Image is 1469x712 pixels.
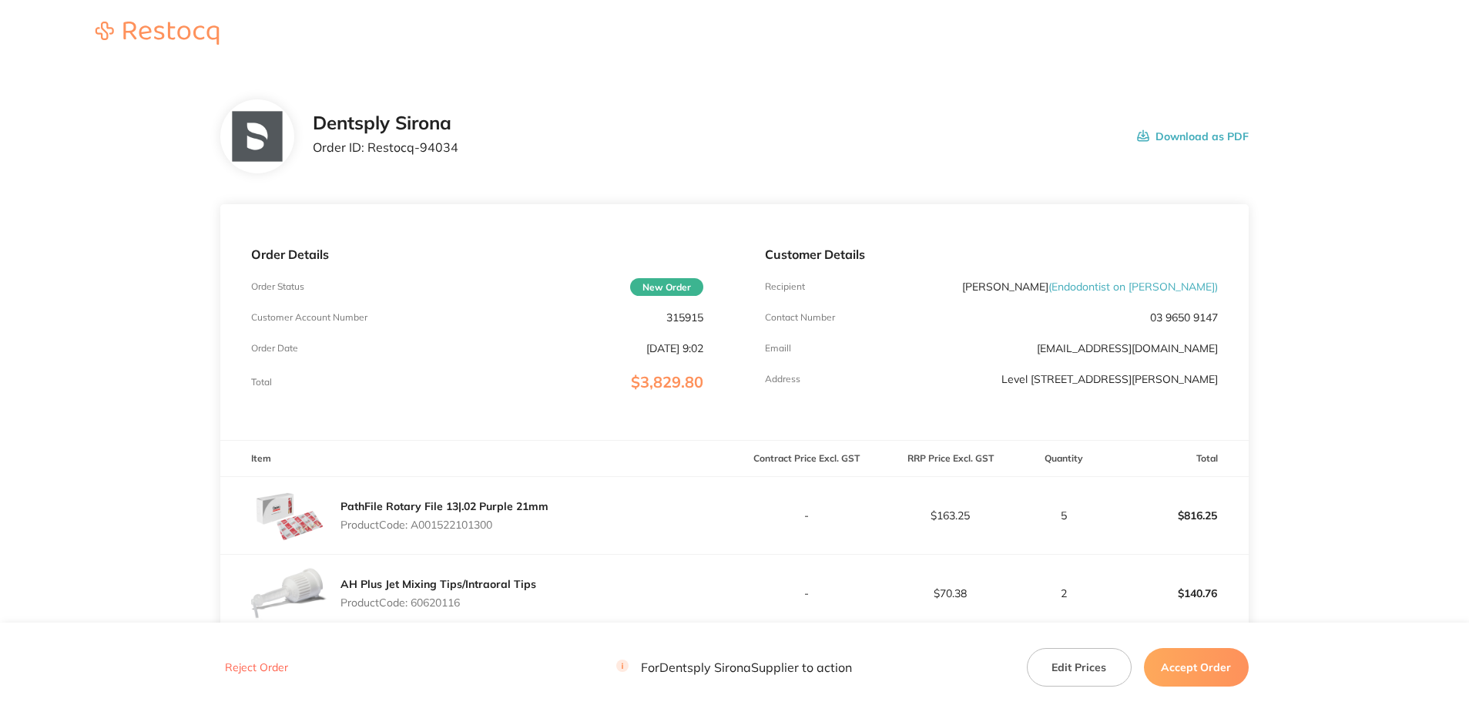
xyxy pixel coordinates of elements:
button: Reject Order [220,661,293,675]
p: - [735,509,877,522]
img: Restocq logo [80,22,234,45]
p: Customer Details [765,247,1217,261]
p: - [735,587,877,599]
p: Order ID: Restocq- 94034 [313,140,458,154]
span: ( Endodontist on [PERSON_NAME] ) [1048,280,1218,294]
span: New Order [630,278,703,296]
a: [EMAIL_ADDRESS][DOMAIN_NAME] [1037,341,1218,355]
p: 5 [1023,509,1104,522]
p: $140.76 [1105,575,1248,612]
a: AH Plus Jet Mixing Tips/Intraoral Tips [340,577,536,591]
p: Order Date [251,343,298,354]
img: NTllNzd2NQ [232,112,282,162]
p: $70.38 [879,587,1021,599]
p: [DATE] 9:02 [646,342,703,354]
p: Product Code: 60620116 [340,596,536,609]
p: Contact Number [765,312,835,323]
p: Total [251,377,272,388]
p: $816.25 [1105,497,1248,534]
button: Accept Order [1144,648,1249,687]
p: For Dentsply Sirona Supplier to action [616,660,852,675]
p: Product Code: A001522101300 [340,519,548,531]
th: Item [220,441,734,477]
p: Level [STREET_ADDRESS][PERSON_NAME] [1001,373,1218,385]
p: [PERSON_NAME] [962,280,1218,293]
span: $3,829.80 [631,372,703,391]
th: RRP Price Excl. GST [878,441,1022,477]
th: Total [1105,441,1249,477]
p: $163.25 [879,509,1021,522]
p: Order Status [251,281,304,292]
a: Restocq logo [80,22,234,47]
p: Recipient [765,281,805,292]
p: Order Details [251,247,703,261]
p: Customer Account Number [251,312,367,323]
h2: Dentsply Sirona [313,113,458,134]
a: PathFile Rotary File 13|.02 Purple 21mm [340,499,548,513]
p: 2 [1023,587,1104,599]
th: Contract Price Excl. GST [734,441,878,477]
th: Quantity [1022,441,1105,477]
img: Y2FoaGF3Mg [251,477,328,554]
p: Address [765,374,800,385]
img: OTNkdzRvNQ [251,555,328,632]
p: 315915 [666,311,703,324]
p: 03 9650 9147 [1150,311,1218,324]
button: Download as PDF [1137,113,1249,160]
p: Emaill [765,343,791,354]
button: Edit Prices [1027,648,1132,687]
